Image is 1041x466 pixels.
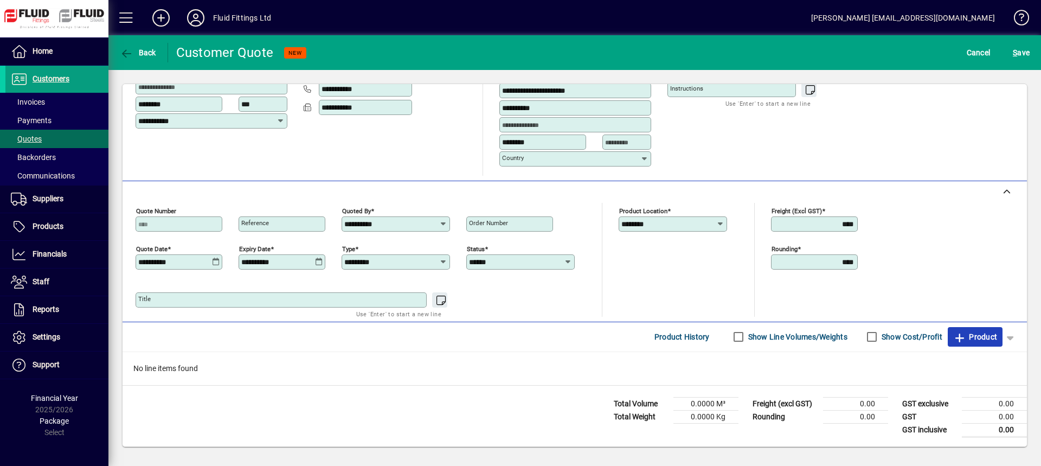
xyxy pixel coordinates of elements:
label: Show Cost/Profit [879,331,942,342]
td: Total Volume [608,397,673,410]
td: GST inclusive [897,423,962,437]
span: Product History [654,328,710,346]
div: Fluid Fittings Ltd [213,9,271,27]
span: Financial Year [31,394,78,403]
td: 0.00 [823,397,888,410]
a: Staff [5,269,108,296]
a: Payments [5,111,108,130]
td: Rounding [747,410,823,423]
mat-hint: Use 'Enter' to start a new line [356,308,441,320]
div: [PERSON_NAME] [EMAIL_ADDRESS][DOMAIN_NAME] [811,9,995,27]
a: Settings [5,324,108,351]
mat-label: Quote date [136,245,168,252]
label: Show Line Volumes/Weights [746,331,847,342]
span: NEW [288,49,302,56]
div: No line items found [123,352,1027,385]
td: 0.0000 M³ [673,397,738,410]
a: Invoices [5,93,108,111]
button: Back [117,43,159,62]
button: Add [144,8,178,28]
span: Settings [33,333,60,341]
mat-label: Freight (excl GST) [772,207,822,214]
span: ave [1013,44,1030,61]
mat-label: Rounding [772,245,798,252]
span: Communications [11,171,75,180]
app-page-header-button: Back [108,43,168,62]
td: GST [897,410,962,423]
mat-label: Quote number [136,207,176,214]
span: Product [953,328,997,346]
a: Reports [5,296,108,323]
mat-label: Expiry date [239,245,271,252]
mat-label: Instructions [670,85,703,92]
mat-label: Country [502,154,524,162]
span: Invoices [11,98,45,106]
mat-label: Order number [469,219,508,227]
span: Customers [33,74,69,83]
button: Cancel [964,43,993,62]
a: Backorders [5,148,108,167]
span: Financials [33,250,67,258]
span: Reports [33,305,59,314]
a: Products [5,213,108,240]
span: Staff [33,277,49,286]
td: 0.00 [962,397,1027,410]
td: 0.0000 Kg [673,410,738,423]
mat-label: Title [138,295,151,303]
div: Customer Quote [176,44,274,61]
mat-label: Status [467,245,485,252]
button: Save [1010,43,1032,62]
span: Support [33,360,60,369]
mat-label: Quoted by [342,207,371,214]
span: Quotes [11,135,42,143]
span: Home [33,47,53,55]
a: Home [5,38,108,65]
mat-label: Type [342,245,355,252]
mat-hint: Use 'Enter' to start a new line [725,97,811,110]
span: Backorders [11,153,56,162]
td: Total Weight [608,410,673,423]
td: 0.00 [962,423,1027,437]
a: Quotes [5,130,108,148]
span: S [1013,48,1017,57]
span: Products [33,222,63,231]
td: 0.00 [823,410,888,423]
mat-label: Product location [619,207,667,214]
a: Communications [5,167,108,185]
a: Financials [5,241,108,268]
td: GST exclusive [897,397,962,410]
a: Suppliers [5,186,108,213]
td: Freight (excl GST) [747,397,823,410]
span: Suppliers [33,194,63,203]
button: Product History [650,327,714,347]
span: Payments [11,116,52,125]
a: Knowledge Base [1006,2,1027,37]
span: Package [40,417,69,425]
button: Profile [178,8,213,28]
button: Product [948,327,1003,347]
mat-label: Reference [241,219,269,227]
span: Cancel [967,44,991,61]
span: Back [120,48,156,57]
a: Support [5,352,108,379]
td: 0.00 [962,410,1027,423]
